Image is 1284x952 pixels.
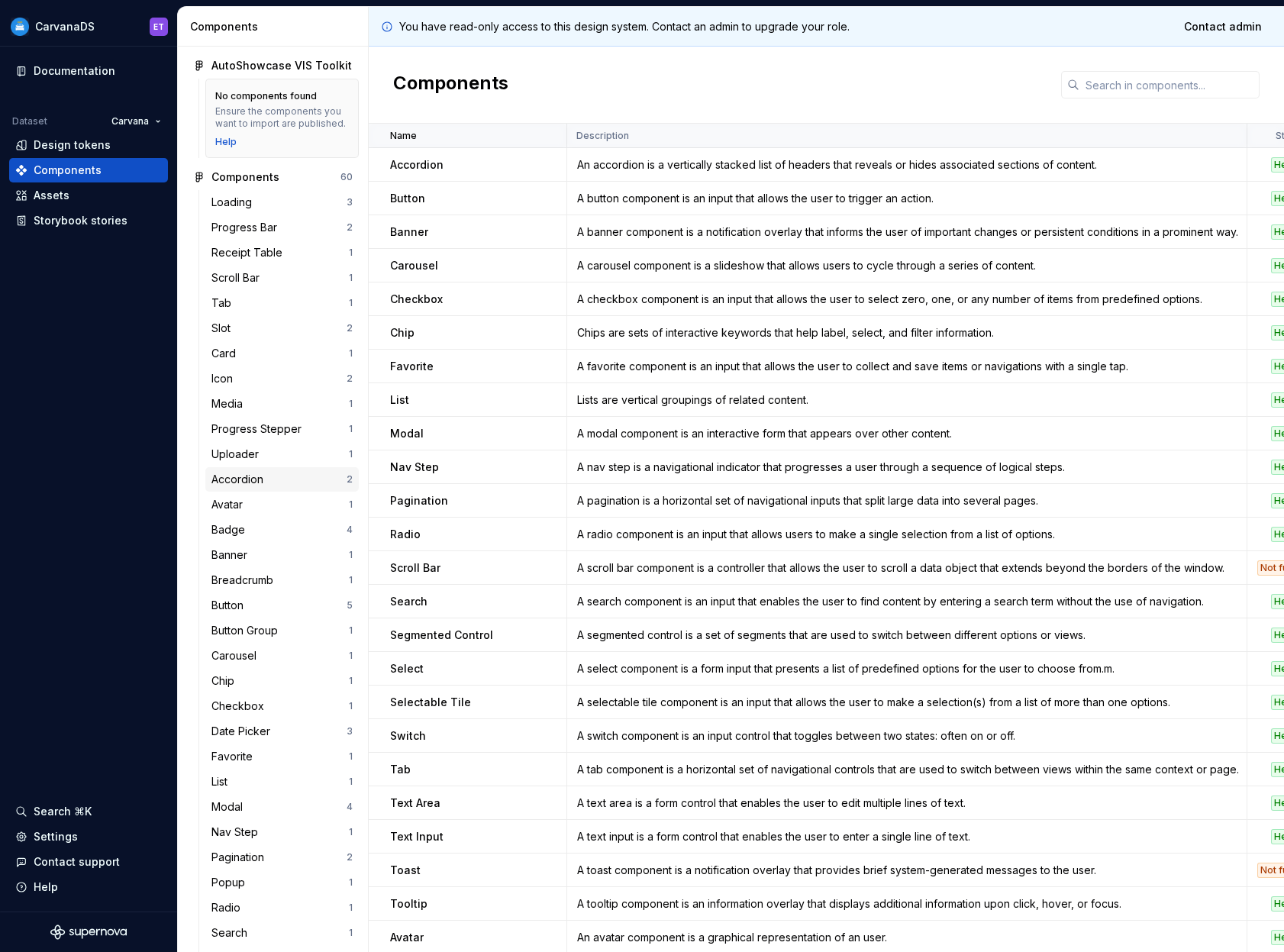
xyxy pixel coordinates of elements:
p: Text Input [390,829,444,844]
div: A button component is an input that allows the user to trigger an action. [568,191,1246,206]
a: List1 [205,770,359,794]
a: Card1 [205,341,359,366]
button: Carvana [105,111,168,132]
div: No components found [215,90,317,102]
button: Help [9,875,168,899]
div: Contact support [34,854,120,870]
div: 1 [349,423,353,435]
span: Carvana [111,115,149,127]
div: Popup [211,875,251,890]
p: Toast [390,863,421,878]
div: 5 [347,599,353,612]
div: 2 [347,322,353,334]
div: Storybook stories [34,213,127,228]
div: Icon [211,371,239,386]
div: A checkbox component is an input that allows the user to select zero, one, or any number of items... [568,292,1246,307]
div: 1 [349,347,353,360]
div: A pagination is a horizontal set of navigational inputs that split large data into several pages. [568,493,1246,508]
p: Chip [390,325,415,340]
div: Date Picker [211,724,276,739]
div: Tab [211,295,237,311]
input: Search in components... [1079,71,1260,98]
div: 1 [349,675,353,687]
div: A text input is a form control that enables the user to enter a single line of text. [568,829,1246,844]
div: 2 [347,221,353,234]
a: Popup1 [205,870,359,895]
h2: Components [393,71,508,98]
a: Carousel1 [205,644,359,668]
div: List [211,774,234,789]
div: An avatar component is a graphical representation of an user. [568,930,1246,945]
a: Components60 [187,165,359,189]
div: 4 [347,801,353,813]
p: Description [576,130,629,142]
span: Contact admin [1184,19,1262,34]
div: An accordion is a vertically stacked list of headers that reveals or hides associated sections of... [568,157,1246,173]
div: 4 [347,524,353,536]
p: You have read-only access to this design system. Contact an admin to upgrade your role. [399,19,850,34]
div: 1 [349,826,353,838]
div: Progress Bar [211,220,283,235]
a: Components [9,158,168,182]
p: Scroll Bar [390,560,440,576]
p: List [390,392,409,408]
div: Pagination [211,850,270,865]
p: Favorite [390,359,434,374]
a: Slot2 [205,316,359,340]
div: A switch component is an input control that toggles between two states: often on or off. [568,728,1246,744]
a: Uploader1 [205,442,359,466]
div: A modal component is an interactive form that appears over other content. [568,426,1246,441]
a: Modal4 [205,795,359,819]
div: Avatar [211,497,249,512]
div: Search ⌘K [34,804,92,819]
p: Modal [390,426,424,441]
div: 1 [349,297,353,309]
div: Ensure the components you want to import are published. [215,105,349,130]
a: Progress Stepper1 [205,417,359,441]
div: 3 [347,196,353,208]
div: 2 [347,473,353,486]
div: Components [34,163,102,178]
div: 2 [347,851,353,863]
div: A text area is a form control that enables the user to edit multiple lines of text. [568,795,1246,811]
div: 1 [349,700,353,712]
a: Tab1 [205,291,359,315]
div: Badge [211,522,251,537]
div: Scroll Bar [211,270,266,286]
div: 1 [349,448,353,460]
a: Breadcrumb1 [205,568,359,592]
div: Card [211,346,242,361]
div: A radio component is an input that allows users to make a single selection from a list of options. [568,527,1246,542]
div: Components [211,169,279,185]
div: A favorite component is an input that allows the user to collect and save items or navigations wi... [568,359,1246,374]
p: Carousel [390,258,438,273]
div: A banner component is a notification overlay that informs the user of important changes or persis... [568,224,1246,240]
div: Nav Step [211,825,264,840]
p: Tab [390,762,411,777]
div: 1 [349,650,353,662]
p: Select [390,661,424,676]
div: CarvanaDS [35,19,95,34]
div: Components [190,19,362,34]
div: AutoShowcase VIS Toolkit [211,58,352,73]
div: A scroll bar component is a controller that allows the user to scroll a data object that extends ... [568,560,1246,576]
a: Date Picker3 [205,719,359,744]
div: A tooltip component is an information overlay that displays additional information upon click, ho... [568,896,1246,912]
div: A toast component is a notification overlay that provides brief system-generated messages to the ... [568,863,1246,878]
a: Pagination2 [205,845,359,870]
div: Slot [211,321,237,336]
a: Progress Bar2 [205,215,359,240]
div: 1 [349,549,353,561]
a: Receipt Table1 [205,240,359,265]
a: Checkbox1 [205,694,359,718]
a: AutoShowcase VIS Toolkit [187,53,359,78]
a: Help [215,136,237,148]
p: Pagination [390,493,448,508]
div: 1 [349,927,353,939]
a: Contact admin [1174,13,1272,40]
div: Assets [34,188,69,203]
a: Button Group1 [205,618,359,643]
div: Receipt Table [211,245,289,260]
p: Button [390,191,425,206]
a: Supernova Logo [50,925,127,940]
